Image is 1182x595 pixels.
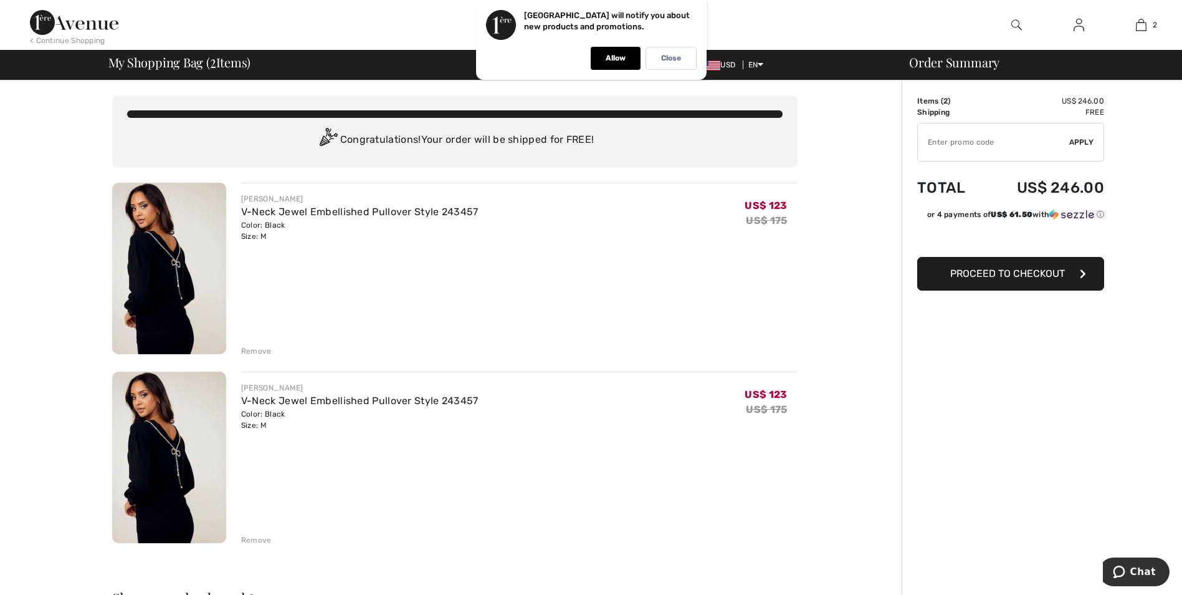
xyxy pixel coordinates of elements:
[917,225,1104,253] iframe: PayPal-paypal
[746,404,787,415] s: US$ 175
[112,183,226,354] img: V-Neck Jewel Embellished Pullover Style 243457
[1103,558,1170,589] iframe: Opens a widget where you can chat to one of our agents
[315,128,340,153] img: Congratulation2.svg
[984,167,1104,209] td: US$ 246.00
[1049,209,1094,220] img: Sezzle
[524,11,690,31] p: [GEOGRAPHIC_DATA] will notify you about new products and promotions.
[112,372,226,543] img: V-Neck Jewel Embellished Pullover Style 243457
[1110,17,1171,32] a: 2
[30,10,118,35] img: 1ère Avenue
[917,167,984,209] td: Total
[984,95,1104,107] td: US$ 246.00
[917,209,1104,225] div: or 4 payments ofUS$ 61.50withSezzle Click to learn more about Sezzle
[927,209,1104,220] div: or 4 payments of with
[210,53,216,69] span: 2
[745,389,787,400] span: US$ 123
[1069,137,1094,148] span: Apply
[917,95,984,107] td: Items ( )
[241,206,479,218] a: V-Neck Jewel Embellished Pullover Style 243457
[1074,17,1084,32] img: My Info
[241,193,479,205] div: [PERSON_NAME]
[918,123,1069,161] input: Promo code
[1011,17,1022,32] img: search the website
[241,409,479,431] div: Color: Black Size: M
[700,60,740,69] span: USD
[748,60,764,69] span: EN
[984,107,1104,118] td: Free
[943,97,948,105] span: 2
[606,54,626,63] p: Allow
[991,210,1032,219] span: US$ 61.50
[917,257,1104,291] button: Proceed to Checkout
[700,60,720,70] img: US Dollar
[894,56,1175,69] div: Order Summary
[108,56,251,69] span: My Shopping Bag ( Items)
[661,54,681,63] p: Close
[745,200,787,211] span: US$ 123
[241,535,272,546] div: Remove
[746,215,787,226] s: US$ 175
[241,395,479,407] a: V-Neck Jewel Embellished Pullover Style 243457
[1064,17,1094,33] a: Sign In
[241,346,272,357] div: Remove
[30,35,105,46] div: < Continue Shopping
[127,128,783,153] div: Congratulations! Your order will be shipped for FREE!
[241,382,479,394] div: [PERSON_NAME]
[1136,17,1146,32] img: My Bag
[950,268,1065,279] span: Proceed to Checkout
[241,220,479,242] div: Color: Black Size: M
[1153,19,1157,31] span: 2
[917,107,984,118] td: Shipping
